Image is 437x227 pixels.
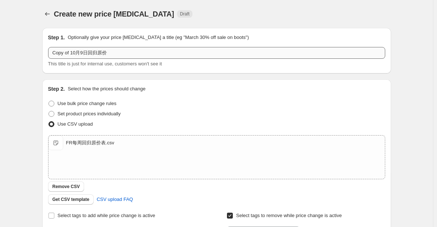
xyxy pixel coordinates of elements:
[48,34,65,41] h2: Step 1.
[42,9,53,19] button: Price change jobs
[53,197,90,202] span: Get CSV template
[58,101,116,106] span: Use bulk price change rules
[68,85,145,93] p: Select how the prices should change
[180,11,189,17] span: Draft
[48,181,84,192] button: Remove CSV
[68,34,249,41] p: Optionally give your price [MEDICAL_DATA] a title (eg "March 30% off sale on boots")
[58,213,155,218] span: Select tags to add while price change is active
[92,194,137,205] a: CSV upload FAQ
[48,47,385,59] input: 30% off holiday sale
[54,10,174,18] span: Create new price [MEDICAL_DATA]
[53,184,80,190] span: Remove CSV
[48,61,162,66] span: This title is just for internal use, customers won't see it
[66,139,114,147] div: FR每周回归原价表.csv
[58,111,121,116] span: Set product prices individually
[48,85,65,93] h2: Step 2.
[97,196,133,203] span: CSV upload FAQ
[58,121,93,127] span: Use CSV upload
[48,194,94,205] button: Get CSV template
[236,213,342,218] span: Select tags to remove while price change is active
